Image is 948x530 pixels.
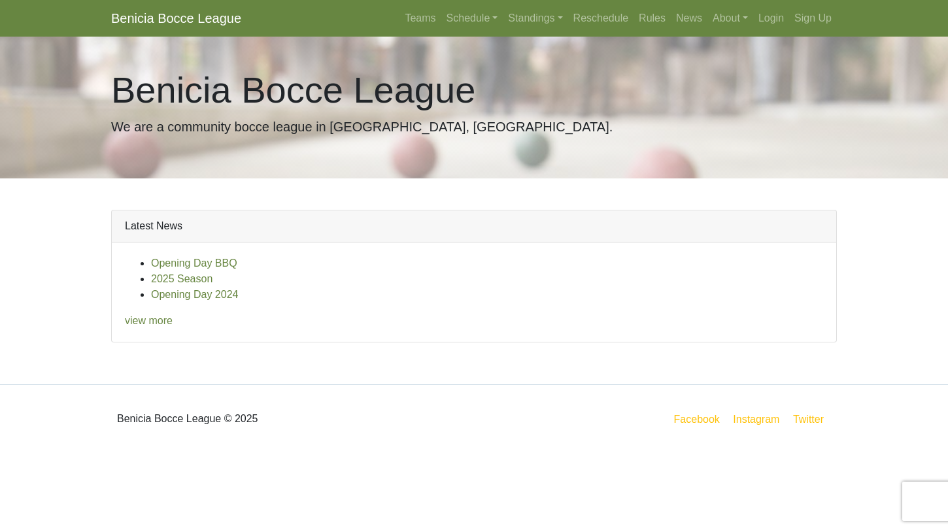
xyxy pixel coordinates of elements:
[111,68,837,112] h1: Benicia Bocce League
[112,210,836,242] div: Latest News
[441,5,503,31] a: Schedule
[671,5,707,31] a: News
[111,117,837,137] p: We are a community bocce league in [GEOGRAPHIC_DATA], [GEOGRAPHIC_DATA].
[125,315,173,326] a: view more
[568,5,634,31] a: Reschedule
[789,5,837,31] a: Sign Up
[151,273,212,284] a: 2025 Season
[671,411,722,427] a: Facebook
[101,395,474,442] div: Benicia Bocce League © 2025
[634,5,671,31] a: Rules
[111,5,241,31] a: Benicia Bocce League
[503,5,567,31] a: Standings
[790,411,834,427] a: Twitter
[399,5,441,31] a: Teams
[730,411,782,427] a: Instagram
[753,5,789,31] a: Login
[151,257,237,269] a: Opening Day BBQ
[151,289,238,300] a: Opening Day 2024
[707,5,753,31] a: About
